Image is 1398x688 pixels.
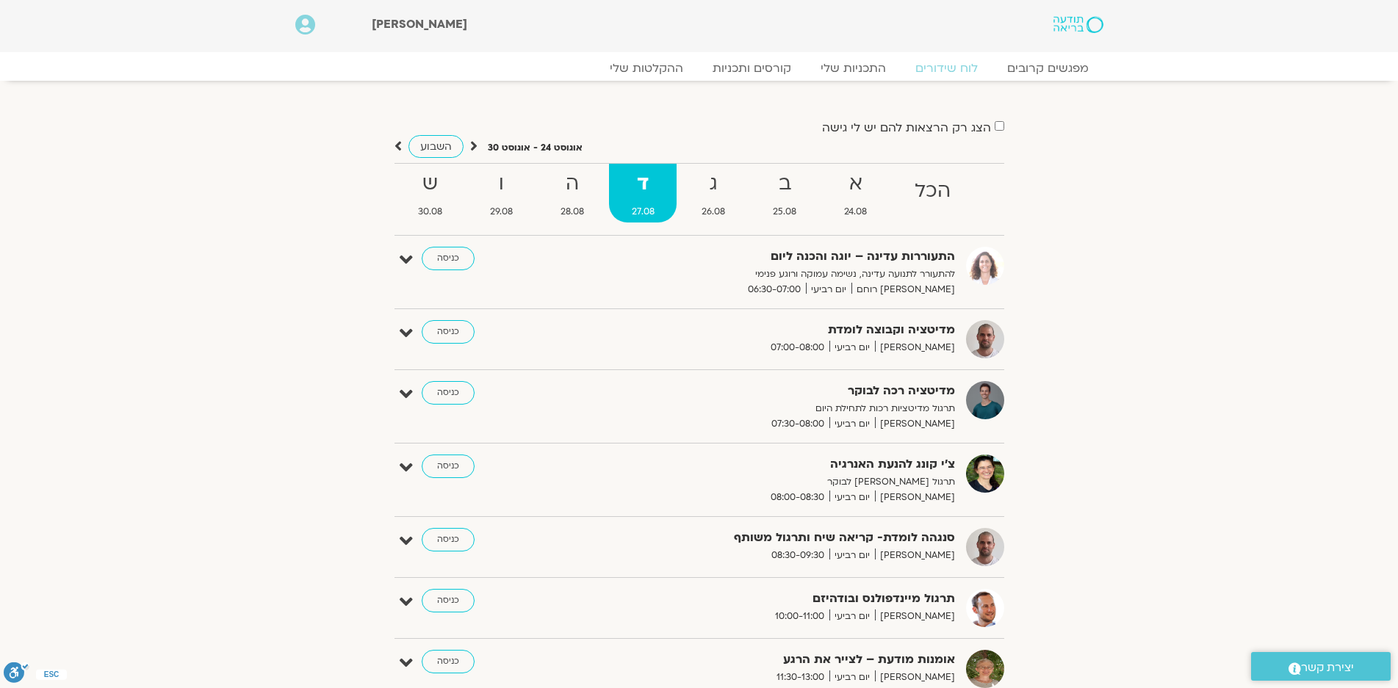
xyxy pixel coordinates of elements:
[822,164,890,222] a: א24.08
[829,490,875,505] span: יום רביעי
[595,455,955,474] strong: צ'י קונג להנעת האנרגיה
[595,320,955,340] strong: מדיטציה וקבוצה לומדת
[829,416,875,432] span: יום רביעי
[422,650,475,673] a: כניסה
[420,140,452,153] span: השבוע
[422,589,475,612] a: כניסה
[822,167,890,200] strong: א
[295,61,1103,76] nav: Menu
[822,121,991,134] label: הצג רק הרצאות להם יש לי גישה
[609,167,677,200] strong: ד
[698,61,806,76] a: קורסים ותכניות
[901,61,992,76] a: לוח שידורים
[806,282,851,297] span: יום רביעי
[422,528,475,551] a: כניסה
[806,61,901,76] a: התכניות שלי
[875,490,955,505] span: [PERSON_NAME]
[743,282,806,297] span: 06:30-07:00
[595,267,955,282] p: להתעורר לתנועה עדינה, נשימה עמוקה ורוגע פנימי
[609,164,677,222] a: ד27.08
[422,320,475,344] a: כניסה
[875,340,955,355] span: [PERSON_NAME]
[538,204,606,220] span: 28.08
[595,650,955,670] strong: אומנות מודעת – לצייר את הרגע
[770,609,829,624] span: 10:00-11:00
[595,247,955,267] strong: התעוררות עדינה – יוגה והכנה ליום
[851,282,955,297] span: [PERSON_NAME] רוחם
[595,474,955,490] p: תרגול [PERSON_NAME] לבוקר
[595,381,955,401] strong: מדיטציה רכה לבוקר
[875,548,955,563] span: [PERSON_NAME]
[467,167,535,200] strong: ו
[595,401,955,416] p: תרגול מדיטציות רכות לתחילת היום
[875,609,955,624] span: [PERSON_NAME]
[829,670,875,685] span: יום רביעי
[751,164,819,222] a: ב25.08
[829,548,875,563] span: יום רביעי
[680,167,748,200] strong: ג
[396,167,465,200] strong: ש
[893,164,973,222] a: הכל
[467,204,535,220] span: 29.08
[595,589,955,609] strong: תרגול מיינדפולנס ובודהיזם
[488,140,583,156] p: אוגוסט 24 - אוגוסט 30
[1301,658,1354,678] span: יצירת קשר
[765,340,829,355] span: 07:00-08:00
[875,670,955,685] span: [PERSON_NAME]
[680,164,748,222] a: ג26.08
[893,175,973,208] strong: הכל
[609,204,677,220] span: 27.08
[765,490,829,505] span: 08:00-08:30
[538,167,606,200] strong: ה
[422,247,475,270] a: כניסה
[766,416,829,432] span: 07:30-08:00
[538,164,606,222] a: ה28.08
[680,204,748,220] span: 26.08
[396,164,465,222] a: ש30.08
[595,528,955,548] strong: סנגהה לומדת- קריאה שיח ותרגול משותף
[408,135,464,158] a: השבוע
[751,167,819,200] strong: ב
[751,204,819,220] span: 25.08
[396,204,465,220] span: 30.08
[875,416,955,432] span: [PERSON_NAME]
[422,381,475,405] a: כניסה
[422,455,475,478] a: כניסה
[822,204,890,220] span: 24.08
[766,548,829,563] span: 08:30-09:30
[829,609,875,624] span: יום רביעי
[1251,652,1391,681] a: יצירת קשר
[595,61,698,76] a: ההקלטות שלי
[771,670,829,685] span: 11:30-13:00
[467,164,535,222] a: ו29.08
[829,340,875,355] span: יום רביעי
[992,61,1103,76] a: מפגשים קרובים
[372,16,467,32] span: [PERSON_NAME]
